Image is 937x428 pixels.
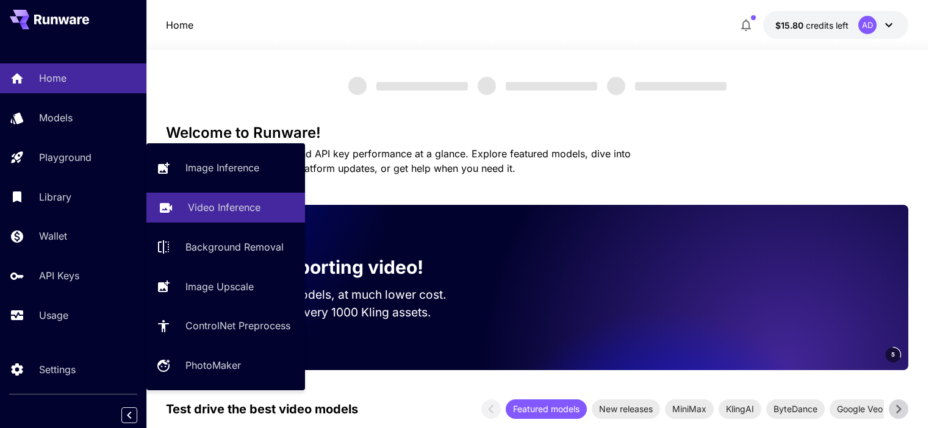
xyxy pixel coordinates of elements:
nav: breadcrumb [166,18,193,32]
a: Image Inference [146,153,305,183]
p: Run the best video models, at much lower cost. [185,286,470,304]
a: PhotoMaker [146,351,305,380]
span: 5 [891,350,895,359]
span: Featured models [506,402,587,415]
h3: Welcome to Runware! [166,124,908,141]
p: Settings [39,362,76,377]
p: Test drive the best video models [166,400,358,418]
p: Video Inference [188,200,260,215]
p: Save up to $500 for every 1000 Kling assets. [185,304,470,321]
span: $15.80 [775,20,806,30]
a: ControlNet Preprocess [146,311,305,341]
p: Image Upscale [185,279,254,294]
span: Google Veo [830,402,890,415]
div: $15.79624 [775,19,849,32]
p: Models [39,110,73,125]
p: Home [166,18,193,32]
p: Usage [39,308,68,323]
p: Playground [39,150,92,165]
span: KlingAI [719,402,761,415]
p: Background Removal [185,240,284,254]
a: Video Inference [146,193,305,223]
p: Library [39,190,71,204]
p: ControlNet Preprocess [185,318,290,333]
button: $15.79624 [763,11,908,39]
p: Image Inference [185,160,259,175]
span: New releases [592,402,660,415]
p: API Keys [39,268,79,283]
button: Collapse sidebar [121,407,137,423]
span: credits left [806,20,849,30]
span: Check out your usage stats and API key performance at a glance. Explore featured models, dive int... [166,148,631,174]
p: Wallet [39,229,67,243]
div: AD [858,16,877,34]
p: Now supporting video! [220,254,423,281]
p: Home [39,71,66,85]
a: Background Removal [146,232,305,262]
span: MiniMax [665,402,714,415]
a: Image Upscale [146,271,305,301]
div: Collapse sidebar [131,404,146,426]
span: ByteDance [766,402,825,415]
p: PhotoMaker [185,358,241,373]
